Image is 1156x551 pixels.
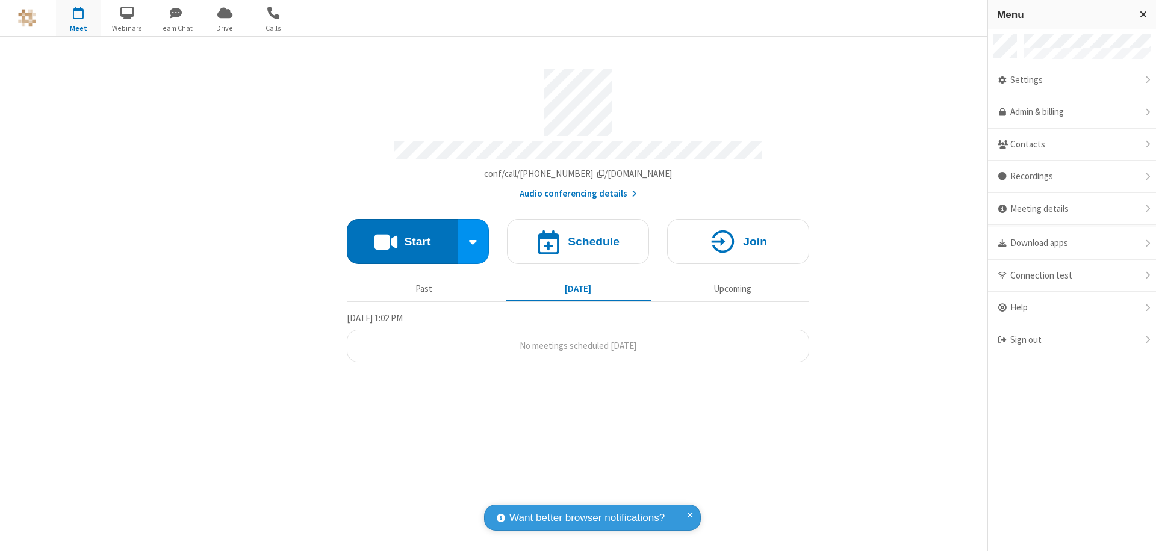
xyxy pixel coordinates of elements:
div: Settings [988,64,1156,97]
button: Schedule [507,219,649,264]
button: [DATE] [506,277,651,300]
iframe: Chat [1126,520,1147,543]
div: Start conference options [458,219,489,264]
span: Meet [56,23,101,34]
div: Help [988,292,1156,324]
a: Admin & billing [988,96,1156,129]
span: Drive [202,23,247,34]
button: Join [667,219,809,264]
span: No meetings scheduled [DATE] [520,340,636,351]
button: Upcoming [660,277,805,300]
div: Connection test [988,260,1156,292]
span: Want better browser notifications? [509,510,665,526]
span: Copy my meeting room link [484,168,673,179]
span: Calls [251,23,296,34]
h3: Menu [997,9,1129,20]
div: Sign out [988,324,1156,356]
section: Today's Meetings [347,311,809,363]
h4: Schedule [568,236,620,247]
section: Account details [347,60,809,201]
span: Team Chat [154,23,199,34]
div: Contacts [988,129,1156,161]
button: Audio conferencing details [520,187,637,201]
span: Webinars [105,23,150,34]
div: Meeting details [988,193,1156,226]
button: Start [347,219,458,264]
div: Recordings [988,161,1156,193]
div: Download apps [988,227,1156,260]
img: QA Selenium DO NOT DELETE OR CHANGE [18,9,36,27]
span: [DATE] 1:02 PM [347,312,403,324]
h4: Start [404,236,430,247]
button: Past [352,277,497,300]
h4: Join [743,236,767,247]
button: Copy my meeting room linkCopy my meeting room link [484,167,673,181]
